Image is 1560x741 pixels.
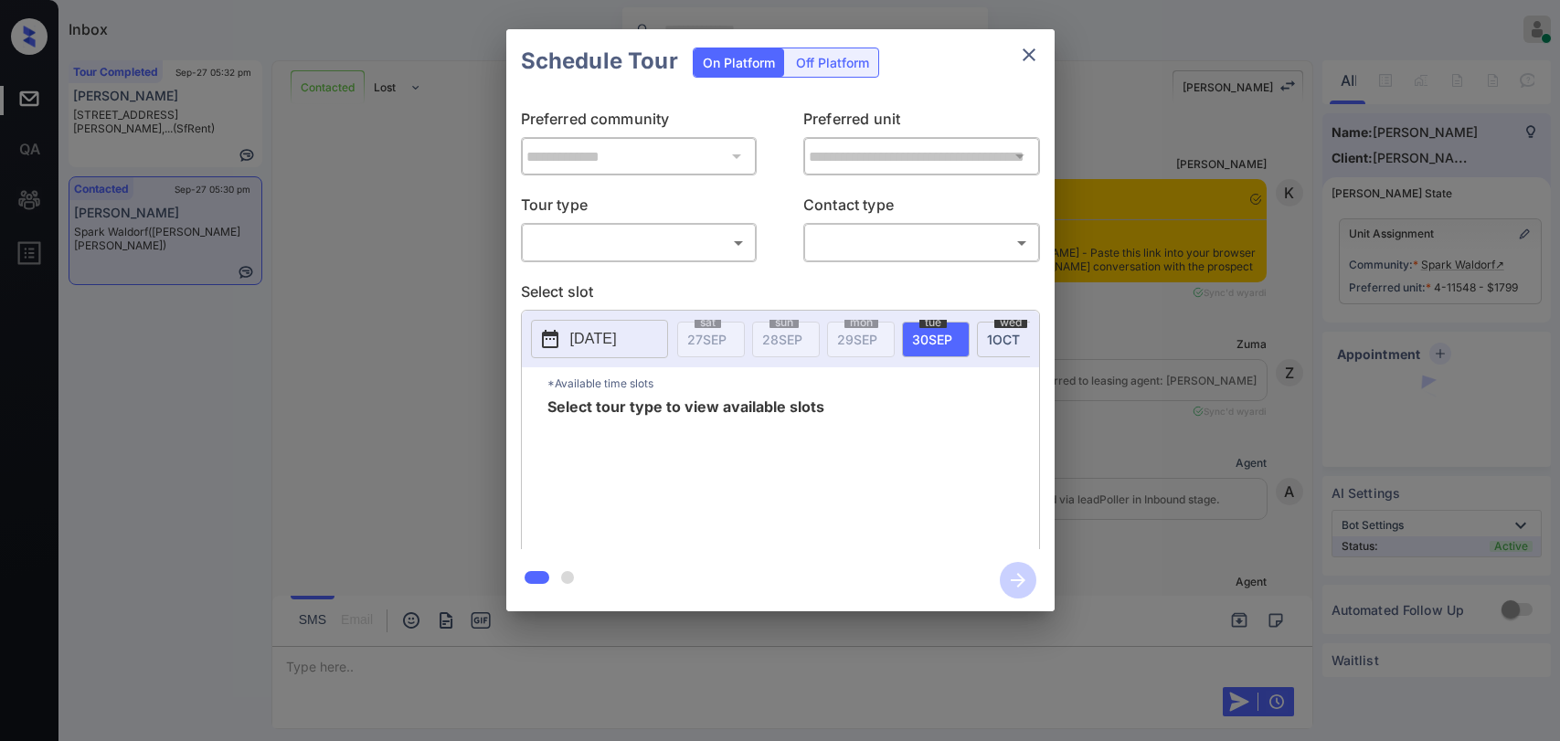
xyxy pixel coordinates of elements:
[919,317,947,328] span: tue
[803,194,1040,223] p: Contact type
[547,367,1039,399] p: *Available time slots
[694,48,784,77] div: On Platform
[987,332,1020,347] span: 1 OCT
[531,320,668,358] button: [DATE]
[506,29,693,93] h2: Schedule Tour
[912,332,952,347] span: 30 SEP
[977,322,1045,357] div: date-select
[1011,37,1047,73] button: close
[787,48,878,77] div: Off Platform
[570,328,617,350] p: [DATE]
[994,317,1027,328] span: wed
[547,399,824,545] span: Select tour type to view available slots
[521,281,1040,310] p: Select slot
[521,194,758,223] p: Tour type
[803,108,1040,137] p: Preferred unit
[902,322,970,357] div: date-select
[521,108,758,137] p: Preferred community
